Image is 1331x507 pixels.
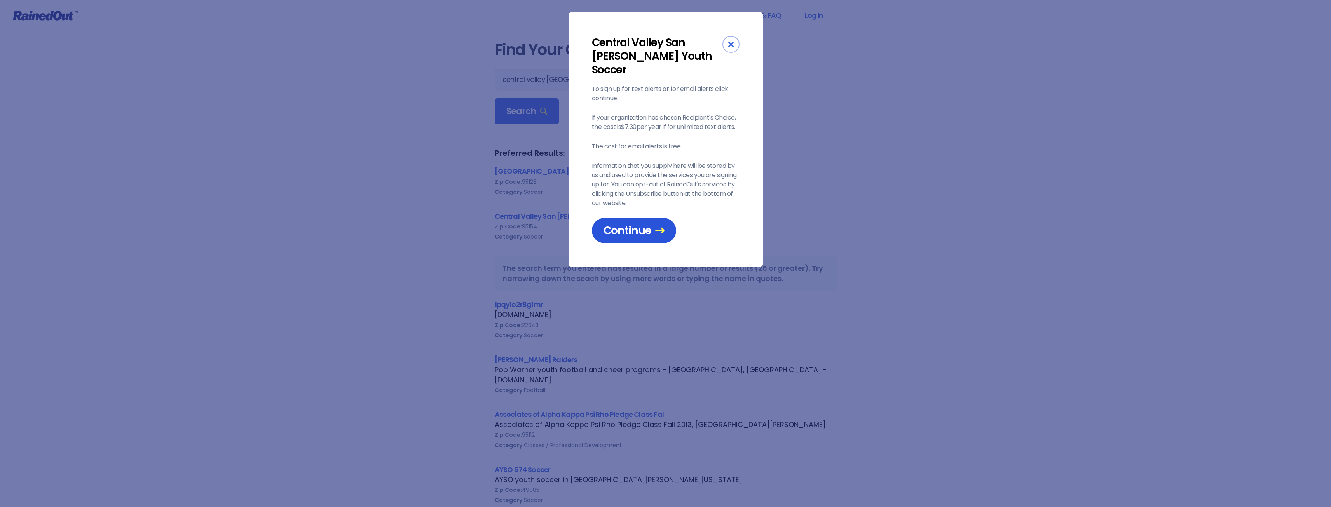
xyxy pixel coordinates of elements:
[604,224,665,237] span: Continue
[592,113,740,132] p: If your organization has chosen Recipient's Choice, the cost is $7.30 per year if for unlimited t...
[592,36,722,77] div: Central Valley San [PERSON_NAME] Youth Soccer
[592,84,740,103] p: To sign up for text alerts or for email alerts click continue.
[722,36,740,53] div: Close
[592,142,740,151] p: The cost for email alerts is free.
[592,161,740,208] p: Information that you supply here will be stored by us and used to provide the services you are si...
